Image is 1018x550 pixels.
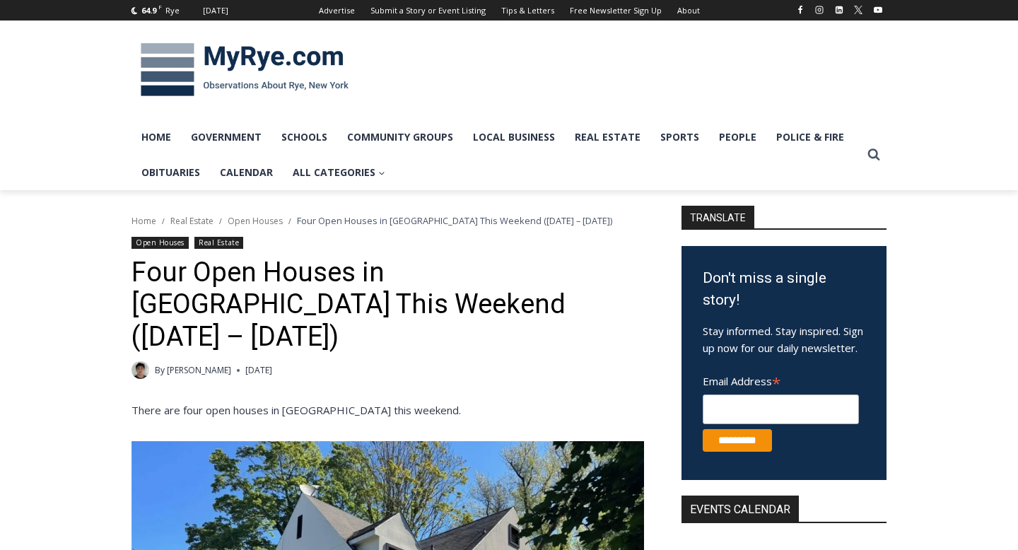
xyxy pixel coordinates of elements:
[245,363,272,377] time: [DATE]
[831,1,848,18] a: Linkedin
[131,402,644,419] p: There are four open houses in [GEOGRAPHIC_DATA] this weekend.
[703,267,865,312] h3: Don't miss a single story!
[167,364,231,376] a: [PERSON_NAME]
[297,214,612,227] span: Four Open Houses in [GEOGRAPHIC_DATA] This Weekend ([DATE] – [DATE])
[194,237,243,249] a: Real Estate
[681,206,754,228] strong: TRANSLATE
[811,1,828,18] a: Instagram
[650,119,709,155] a: Sports
[861,142,887,168] button: View Search Form
[131,155,210,190] a: Obituaries
[271,119,337,155] a: Schools
[681,496,799,522] h2: Events Calendar
[210,155,283,190] a: Calendar
[870,1,887,18] a: YouTube
[337,119,463,155] a: Community Groups
[170,215,213,227] a: Real Estate
[288,216,291,226] span: /
[141,5,156,16] span: 64.9
[131,237,189,249] a: Open Houses
[131,119,181,155] a: Home
[219,216,222,226] span: /
[709,119,766,155] a: People
[181,119,271,155] a: Government
[565,119,650,155] a: Real Estate
[131,361,149,379] a: Author image
[131,119,861,191] nav: Primary Navigation
[283,155,395,190] a: All Categories
[703,367,859,392] label: Email Address
[158,3,162,11] span: F
[165,4,180,17] div: Rye
[131,257,644,353] h1: Four Open Houses in [GEOGRAPHIC_DATA] This Weekend ([DATE] – [DATE])
[131,215,156,227] a: Home
[203,4,228,17] div: [DATE]
[463,119,565,155] a: Local Business
[131,33,358,107] img: MyRye.com
[162,216,165,226] span: /
[293,165,385,180] span: All Categories
[131,213,644,228] nav: Breadcrumbs
[703,322,865,356] p: Stay informed. Stay inspired. Sign up now for our daily newsletter.
[228,215,283,227] a: Open Houses
[766,119,854,155] a: Police & Fire
[155,363,165,377] span: By
[850,1,867,18] a: X
[792,1,809,18] a: Facebook
[131,361,149,379] img: Patel, Devan - bio cropped 200x200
